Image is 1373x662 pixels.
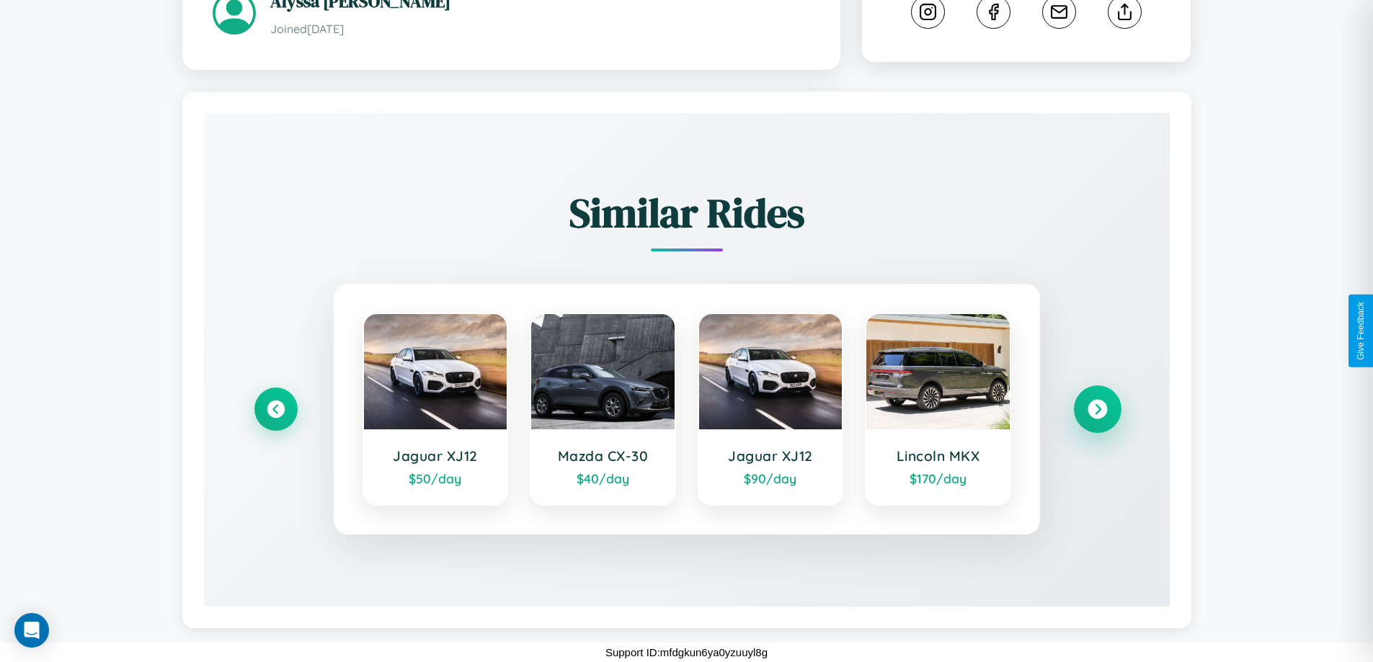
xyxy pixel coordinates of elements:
[546,470,660,486] div: $ 40 /day
[378,470,493,486] div: $ 50 /day
[881,470,995,486] div: $ 170 /day
[605,643,768,662] p: Support ID: mfdgkun6ya0yzuuyl8g
[14,613,49,648] div: Open Intercom Messenger
[254,185,1119,241] h2: Similar Rides
[378,447,493,465] h3: Jaguar XJ12
[714,447,828,465] h3: Jaguar XJ12
[546,447,660,465] h3: Mazda CX-30
[881,447,995,465] h3: Lincoln MKX
[530,313,676,506] a: Mazda CX-30$40/day
[1356,302,1366,360] div: Give Feedback
[714,470,828,486] div: $ 90 /day
[363,313,509,506] a: Jaguar XJ12$50/day
[270,19,810,40] p: Joined [DATE]
[698,313,844,506] a: Jaguar XJ12$90/day
[865,313,1011,506] a: Lincoln MKX$170/day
